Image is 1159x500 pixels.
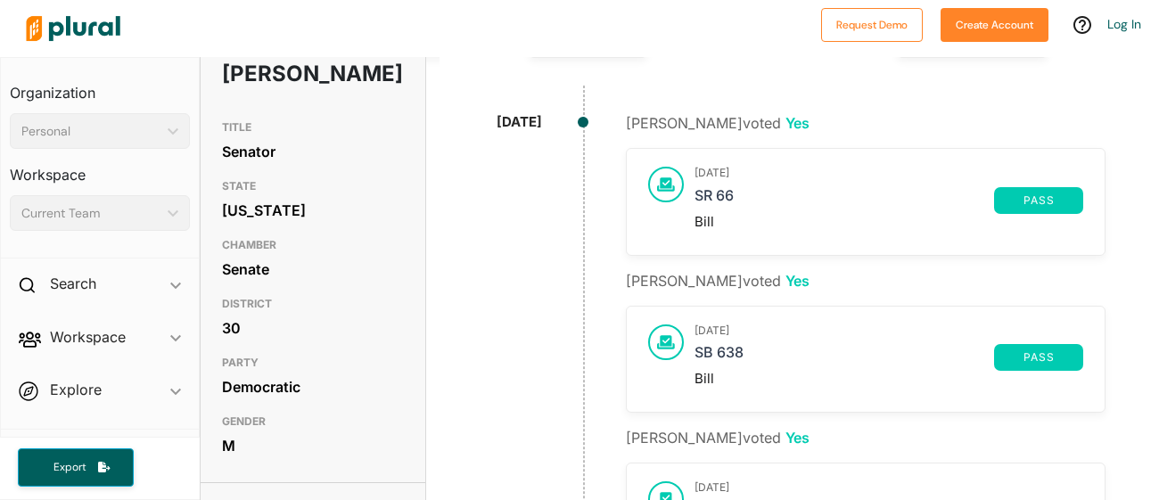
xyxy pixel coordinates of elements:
[821,14,923,33] a: Request Demo
[941,8,1048,42] button: Create Account
[695,481,1083,494] h3: [DATE]
[222,176,404,197] h3: STATE
[1005,352,1073,363] span: pass
[222,256,404,283] div: Senate
[1005,195,1073,206] span: pass
[785,272,810,290] span: Yes
[626,429,810,447] span: [PERSON_NAME] voted
[695,324,1083,337] h3: [DATE]
[222,373,404,400] div: Democratic
[821,8,923,42] button: Request Demo
[695,214,1083,230] div: Bill
[785,114,810,132] span: Yes
[626,114,810,132] span: [PERSON_NAME] voted
[222,293,404,315] h3: DISTRICT
[222,432,404,459] div: M
[497,112,542,133] div: [DATE]
[10,149,190,188] h3: Workspace
[695,167,1083,179] h3: [DATE]
[222,411,404,432] h3: GENDER
[41,460,98,475] span: Export
[941,14,1048,33] a: Create Account
[222,234,404,256] h3: CHAMBER
[222,352,404,373] h3: PARTY
[695,344,994,371] a: SB 638
[18,448,134,487] button: Export
[1107,16,1141,32] a: Log In
[222,117,404,138] h3: TITLE
[21,204,160,223] div: Current Team
[222,47,331,101] h1: [PERSON_NAME]
[785,429,810,447] span: Yes
[222,315,404,341] div: 30
[10,67,190,106] h3: Organization
[695,371,1083,387] div: Bill
[222,138,404,165] div: Senator
[695,187,994,214] a: SR 66
[21,122,160,141] div: Personal
[50,274,96,293] h2: Search
[626,272,810,290] span: [PERSON_NAME] voted
[222,197,404,224] div: [US_STATE]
